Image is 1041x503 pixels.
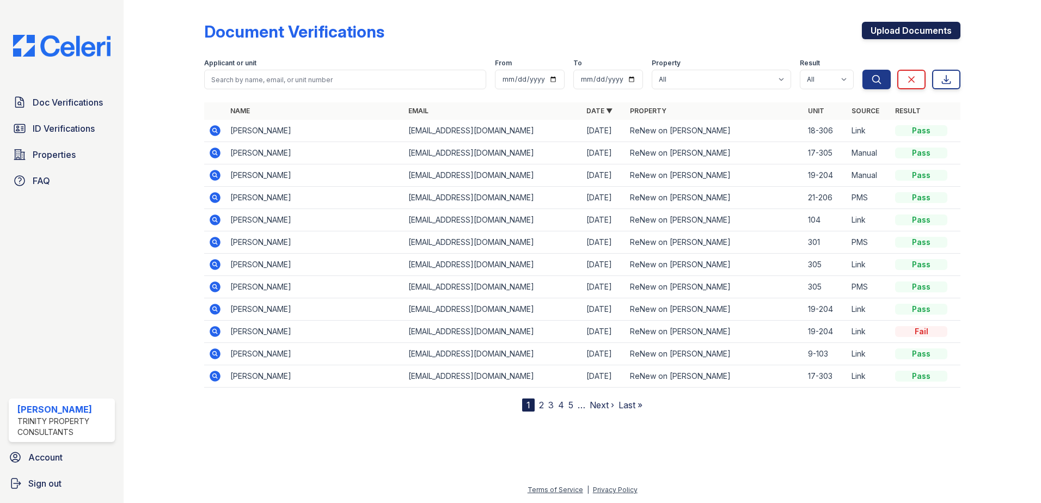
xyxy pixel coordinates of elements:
[404,365,582,388] td: [EMAIL_ADDRESS][DOMAIN_NAME]
[847,365,891,388] td: Link
[847,298,891,321] td: Link
[404,164,582,187] td: [EMAIL_ADDRESS][DOMAIN_NAME]
[895,148,947,158] div: Pass
[204,59,256,68] label: Applicant or unit
[226,209,404,231] td: [PERSON_NAME]
[804,343,847,365] td: 9-103
[582,142,626,164] td: [DATE]
[847,343,891,365] td: Link
[804,298,847,321] td: 19-204
[528,486,583,494] a: Terms of Service
[895,259,947,270] div: Pass
[590,400,614,410] a: Next ›
[404,231,582,254] td: [EMAIL_ADDRESS][DOMAIN_NAME]
[17,403,111,416] div: [PERSON_NAME]
[895,170,947,181] div: Pass
[895,107,921,115] a: Result
[895,326,947,337] div: Fail
[582,164,626,187] td: [DATE]
[33,148,76,161] span: Properties
[626,343,804,365] td: ReNew on [PERSON_NAME]
[852,107,879,115] a: Source
[9,91,115,113] a: Doc Verifications
[626,276,804,298] td: ReNew on [PERSON_NAME]
[847,254,891,276] td: Link
[9,144,115,165] a: Properties
[548,400,554,410] a: 3
[895,237,947,248] div: Pass
[226,120,404,142] td: [PERSON_NAME]
[626,209,804,231] td: ReNew on [PERSON_NAME]
[626,254,804,276] td: ReNew on [PERSON_NAME]
[626,120,804,142] td: ReNew on [PERSON_NAME]
[895,304,947,315] div: Pass
[582,321,626,343] td: [DATE]
[800,59,820,68] label: Result
[204,70,486,89] input: Search by name, email, or unit number
[582,343,626,365] td: [DATE]
[847,276,891,298] td: PMS
[804,365,847,388] td: 17-303
[804,231,847,254] td: 301
[582,209,626,231] td: [DATE]
[804,187,847,209] td: 21-206
[626,164,804,187] td: ReNew on [PERSON_NAME]
[226,142,404,164] td: [PERSON_NAME]
[895,214,947,225] div: Pass
[4,35,119,57] img: CE_Logo_Blue-a8612792a0a2168367f1c8372b55b34899dd931a85d93a1a3d3e32e68fde9ad4.png
[404,321,582,343] td: [EMAIL_ADDRESS][DOMAIN_NAME]
[539,400,544,410] a: 2
[582,254,626,276] td: [DATE]
[804,276,847,298] td: 305
[226,254,404,276] td: [PERSON_NAME]
[226,231,404,254] td: [PERSON_NAME]
[33,96,103,109] span: Doc Verifications
[582,187,626,209] td: [DATE]
[495,59,512,68] label: From
[804,254,847,276] td: 305
[626,142,804,164] td: ReNew on [PERSON_NAME]
[626,187,804,209] td: ReNew on [PERSON_NAME]
[804,209,847,231] td: 104
[847,120,891,142] td: Link
[9,118,115,139] a: ID Verifications
[33,174,50,187] span: FAQ
[808,107,824,115] a: Unit
[895,281,947,292] div: Pass
[226,365,404,388] td: [PERSON_NAME]
[847,231,891,254] td: PMS
[847,164,891,187] td: Manual
[4,446,119,468] a: Account
[404,254,582,276] td: [EMAIL_ADDRESS][DOMAIN_NAME]
[28,477,62,490] span: Sign out
[28,451,63,464] span: Account
[626,231,804,254] td: ReNew on [PERSON_NAME]
[404,298,582,321] td: [EMAIL_ADDRESS][DOMAIN_NAME]
[226,187,404,209] td: [PERSON_NAME]
[847,209,891,231] td: Link
[895,371,947,382] div: Pass
[847,187,891,209] td: PMS
[895,125,947,136] div: Pass
[522,398,535,412] div: 1
[652,59,681,68] label: Property
[33,122,95,135] span: ID Verifications
[630,107,666,115] a: Property
[862,22,960,39] a: Upload Documents
[404,120,582,142] td: [EMAIL_ADDRESS][DOMAIN_NAME]
[804,164,847,187] td: 19-204
[226,276,404,298] td: [PERSON_NAME]
[582,231,626,254] td: [DATE]
[9,170,115,192] a: FAQ
[582,120,626,142] td: [DATE]
[558,400,564,410] a: 4
[587,486,589,494] div: |
[226,321,404,343] td: [PERSON_NAME]
[573,59,582,68] label: To
[895,192,947,203] div: Pass
[230,107,250,115] a: Name
[804,321,847,343] td: 19-204
[4,473,119,494] a: Sign out
[804,120,847,142] td: 18-306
